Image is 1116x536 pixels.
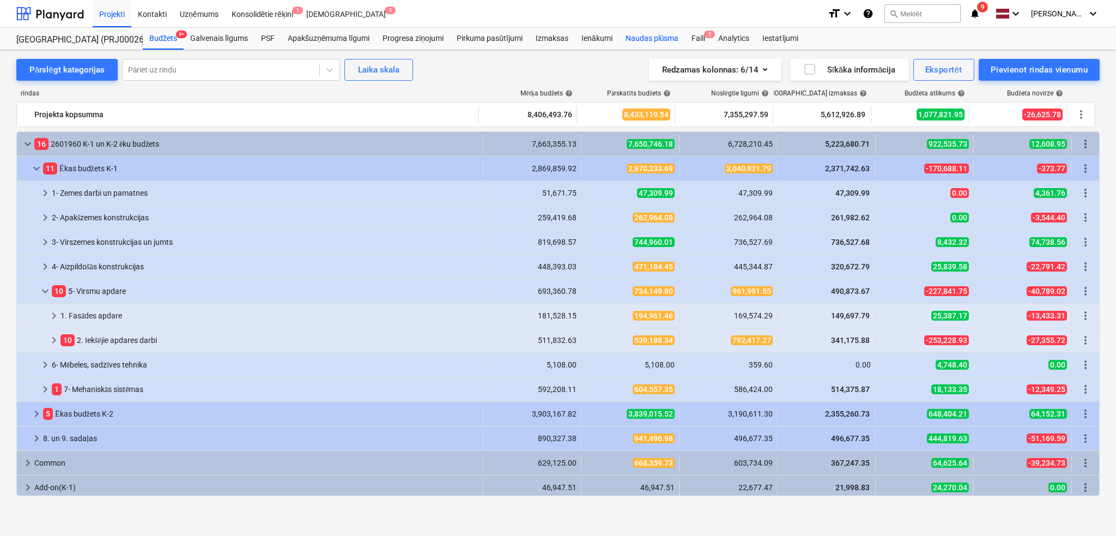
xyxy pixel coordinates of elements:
div: 51,671.75 [488,189,577,197]
div: 7- Mehaniskās sistēmas [52,381,478,398]
div: [DEMOGRAPHIC_DATA] izmaksas [759,89,867,98]
div: 4- Aizpildošās konstrukcijas [52,258,478,275]
span: 539,188.34 [633,335,675,345]
span: 194,961.46 [633,311,675,321]
span: keyboard_arrow_right [21,456,34,469]
span: 367,247.35 [830,459,871,467]
span: 5 [43,408,53,420]
div: 6,728,210.45 [684,140,773,148]
div: 819,698.57 [488,238,577,246]
div: Budžeta novirze [1007,89,1063,98]
span: keyboard_arrow_right [30,432,43,445]
span: help [857,89,867,97]
div: Pievienot rindas vienumu [991,63,1088,77]
span: Vairāk darbību [1075,108,1088,121]
div: 2601960 K-1 un K-2 ēku budžets [34,135,478,153]
button: Meklēt [884,4,961,23]
div: Mērķa budžets [520,89,573,98]
span: 514,375.87 [830,385,871,394]
div: 1. Fasādes apdare [60,307,478,324]
div: 8. un 9. sadaļas [43,430,478,447]
a: Ienākumi [575,28,619,50]
div: PSF [254,28,281,50]
div: 693,360.78 [488,287,577,296]
span: 471,184.45 [633,262,675,272]
span: 792,417.27 [731,335,773,345]
div: 890,327.38 [488,434,577,443]
span: 3 [385,7,396,14]
span: Vairāk darbību [1079,334,1092,347]
span: 961,991.55 [731,286,773,296]
button: Pārslēgt kategorijas [16,59,118,81]
div: 46,947.51 [586,483,675,492]
i: format_size [828,7,841,20]
span: 0.00 [1048,360,1067,370]
div: 3,903,167.82 [488,409,577,418]
span: 47,309.99 [834,189,871,197]
span: 24,270.04 [931,483,969,492]
div: Iestatījumi [756,28,805,50]
button: Pievienot rindas vienumu [979,59,1100,81]
span: Vairāk darbību [1079,432,1092,445]
span: 496,677.35 [830,434,871,443]
span: 64,625.64 [931,458,969,468]
span: 0.00 [950,213,969,222]
span: 922,535.73 [927,139,969,149]
span: 74,738.56 [1029,237,1067,247]
a: Galvenais līgums [184,28,254,50]
span: 1 [292,7,303,14]
button: Sīkāka informācija [790,59,909,81]
span: 3,839,015.52 [627,409,675,419]
div: Budžeta atlikums [905,89,965,98]
span: -3,544.40 [1031,213,1067,222]
span: 3,040,921.79 [725,164,773,173]
a: Progresa ziņojumi [376,28,450,50]
span: 262,964.08 [633,213,675,222]
span: help [955,89,965,97]
i: Zināšanu pamats [863,7,874,20]
span: 47,309.99 [637,188,675,198]
div: Projekta kopsumma [34,106,474,123]
div: Budžets [143,28,184,50]
div: 445,344.87 [684,262,773,271]
a: Naudas plūsma [619,28,686,50]
div: 2- Apakšzemes konstrukcijas [52,209,478,226]
span: keyboard_arrow_right [39,186,52,200]
div: 5- Virsmu apdare [52,282,478,300]
div: [GEOGRAPHIC_DATA] (PRJ0002627, K-1 un K-2(2.kārta) 2601960 [16,34,130,46]
span: -51,169.59 [1027,433,1067,443]
span: 18,133.35 [931,384,969,394]
span: 4,748.40 [936,360,969,370]
button: Redzamas kolonnas:6/14 [649,59,781,81]
span: 744,960.01 [633,237,675,247]
span: 261,982.62 [830,213,871,222]
span: 11 [43,162,57,174]
span: keyboard_arrow_right [30,407,43,420]
div: 736,527.69 [684,238,773,246]
iframe: Chat Widget [1062,484,1116,536]
span: -373.77 [1037,164,1067,173]
span: Vairāk darbību [1079,407,1092,420]
div: 47,309.99 [684,189,773,197]
span: -39,234.73 [1027,458,1067,468]
div: Faili [685,28,712,50]
div: rindas [16,89,480,98]
span: -170,688.11 [924,164,969,173]
div: Pārskatīts budžets [607,89,671,98]
span: 25,839.58 [931,262,969,272]
span: 2,870,233.69 [627,164,675,173]
div: 629,125.00 [488,459,577,467]
span: 648,404.21 [927,409,969,419]
div: 7,663,355.13 [488,140,577,148]
span: 5,223,680.71 [824,140,871,148]
a: Faili5 [685,28,712,50]
div: 2,869,859.92 [488,164,577,173]
div: Sīkāka informācija [803,63,896,77]
span: 320,672.79 [830,262,871,271]
span: search [889,9,898,18]
span: -40,789.02 [1027,286,1067,296]
span: keyboard_arrow_right [39,383,52,396]
div: 181,528.15 [488,311,577,320]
